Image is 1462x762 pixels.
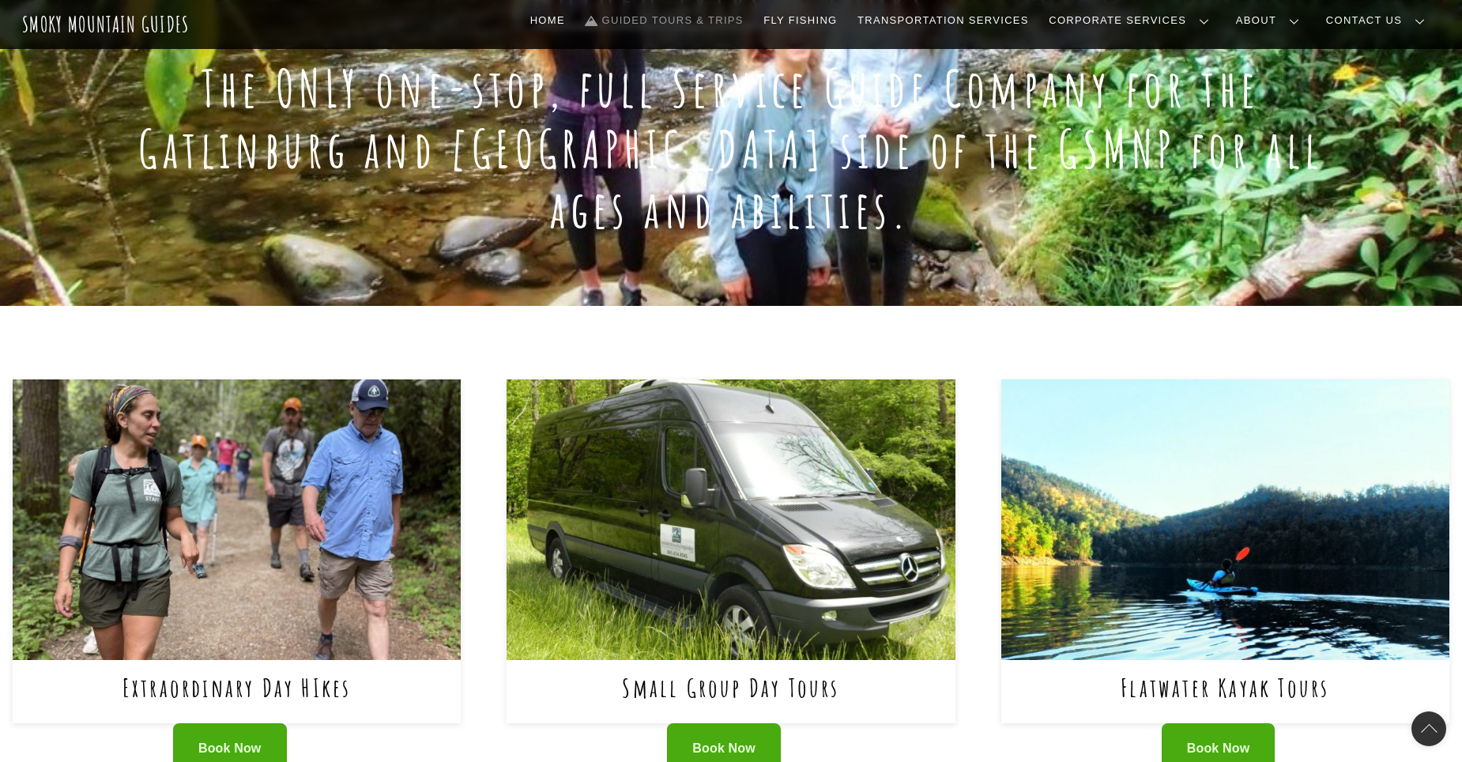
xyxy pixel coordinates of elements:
a: Home [524,4,571,37]
span: Book Now [692,741,755,757]
a: Small Group Day Tours [622,671,839,704]
h1: The ONLY one-stop, full Service Guide Company for the Gatlinburg and [GEOGRAPHIC_DATA] side of th... [101,58,1361,240]
a: Transportation Services [851,4,1034,37]
a: Smoky Mountain Guides [22,11,190,37]
img: Small Group Day Tours [507,379,955,660]
img: Flatwater Kayak Tours [1001,379,1449,660]
span: Book Now [198,741,262,757]
a: Fly Fishing [757,4,843,37]
a: Corporate Services [1042,4,1222,37]
img: Extraordinary Day HIkes [13,379,461,660]
a: Guided Tours & Trips [579,4,750,37]
a: Contact Us [1320,4,1438,37]
a: Flatwater Kayak Tours [1121,671,1329,704]
a: About [1230,4,1312,37]
span: Book Now [1187,741,1250,757]
a: Extraordinary Day HIkes [122,671,352,704]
